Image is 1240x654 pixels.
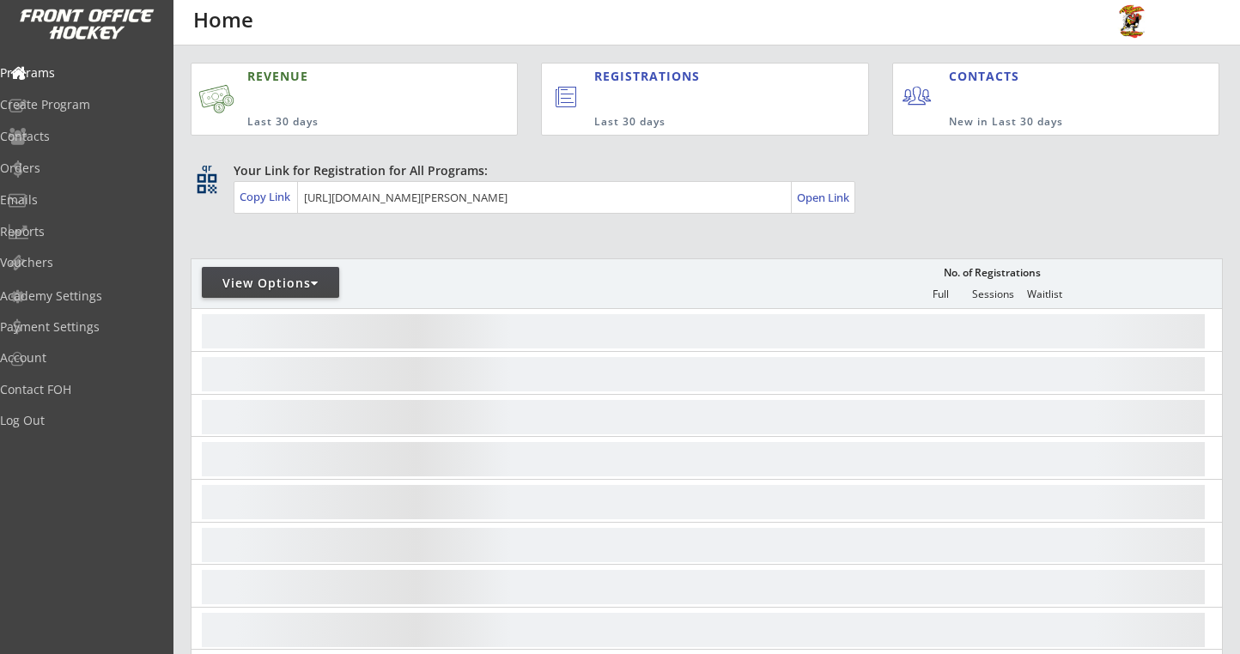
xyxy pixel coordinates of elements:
div: Full [915,288,966,300]
div: qr [196,162,216,173]
div: New in Last 30 days [949,115,1140,130]
div: CONTACTS [949,68,1027,85]
div: No. of Registrations [939,267,1045,279]
div: View Options [202,275,339,292]
div: REVENUE [247,68,438,85]
div: Waitlist [1018,288,1070,300]
div: REGISTRATIONS [594,68,792,85]
div: Open Link [797,191,851,205]
div: Last 30 days [247,115,438,130]
a: Open Link [797,185,851,209]
div: Your Link for Registration for All Programs: [234,162,1170,179]
button: qr_code [194,171,220,197]
div: Last 30 days [594,115,798,130]
div: Sessions [967,288,1018,300]
div: Copy Link [240,189,294,204]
